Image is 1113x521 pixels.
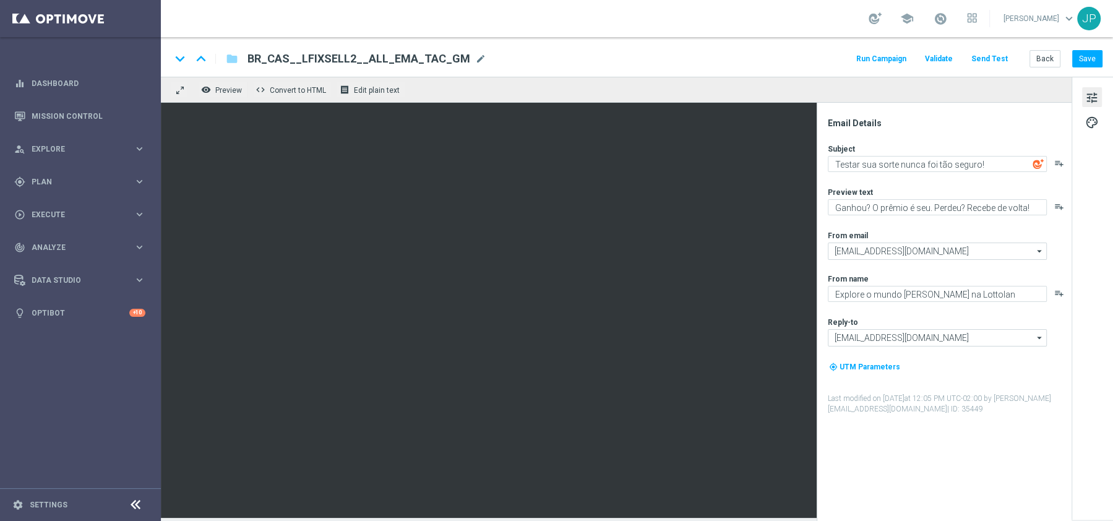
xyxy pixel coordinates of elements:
[134,209,145,220] i: keyboard_arrow_right
[14,210,146,220] button: play_circle_outline Execute keyboard_arrow_right
[12,499,24,510] i: settings
[1034,243,1046,259] i: arrow_drop_down
[171,50,189,68] i: keyboard_arrow_down
[828,394,1070,415] label: Last modified on [DATE] at 12:05 PM UTC-02:00 by [PERSON_NAME][EMAIL_ADDRESS][DOMAIN_NAME]
[14,308,146,318] button: lightbulb Optibot +10
[134,143,145,155] i: keyboard_arrow_right
[969,51,1010,67] button: Send Test
[1082,112,1102,132] button: palette
[134,274,145,286] i: keyboard_arrow_right
[134,176,145,187] i: keyboard_arrow_right
[828,360,901,374] button: my_location UTM Parameters
[14,242,134,253] div: Analyze
[900,12,914,25] span: school
[14,242,25,253] i: track_changes
[14,209,25,220] i: play_circle_outline
[198,82,247,98] button: remove_red_eye Preview
[14,176,25,187] i: gps_fixed
[828,329,1047,347] input: Select
[225,49,239,69] button: folder
[201,85,211,95] i: remove_red_eye
[14,177,146,187] button: gps_fixed Plan keyboard_arrow_right
[1062,12,1076,25] span: keyboard_arrow_down
[32,145,134,153] span: Explore
[1034,330,1046,346] i: arrow_drop_down
[1029,50,1060,67] button: Back
[1002,9,1077,28] a: [PERSON_NAME]keyboard_arrow_down
[923,51,955,67] button: Validate
[1054,158,1064,168] button: playlist_add
[1085,114,1099,131] span: palette
[1082,87,1102,107] button: tune
[828,274,869,284] label: From name
[925,54,953,63] span: Validate
[226,51,238,66] i: folder
[828,317,858,327] label: Reply-to
[247,51,470,66] span: BR_CAS__LFIXSELL2__ALL_EMA_TAC_GM
[270,86,326,95] span: Convert to HTML
[14,78,25,89] i: equalizer
[32,296,129,329] a: Optibot
[337,82,405,98] button: receipt Edit plain text
[828,118,1070,129] div: Email Details
[14,144,25,155] i: person_search
[14,308,25,319] i: lightbulb
[14,275,146,285] button: Data Studio keyboard_arrow_right
[1033,158,1044,170] img: optiGenie.svg
[14,209,134,220] div: Execute
[14,144,134,155] div: Explore
[14,296,145,329] div: Optibot
[14,243,146,252] button: track_changes Analyze keyboard_arrow_right
[14,67,145,100] div: Dashboard
[14,144,146,154] button: person_search Explore keyboard_arrow_right
[14,111,146,121] button: Mission Control
[14,275,134,286] div: Data Studio
[30,501,67,509] a: Settings
[14,100,145,132] div: Mission Control
[129,309,145,317] div: +10
[340,85,350,95] i: receipt
[1054,288,1064,298] button: playlist_add
[840,363,900,371] span: UTM Parameters
[252,82,332,98] button: code Convert to HTML
[828,231,868,241] label: From email
[854,51,908,67] button: Run Campaign
[32,244,134,251] span: Analyze
[828,144,855,154] label: Subject
[14,176,134,187] div: Plan
[1085,90,1099,106] span: tune
[1054,202,1064,212] button: playlist_add
[828,243,1047,260] input: Select
[134,241,145,253] i: keyboard_arrow_right
[828,187,873,197] label: Preview text
[1077,7,1101,30] div: JP
[829,363,838,371] i: my_location
[1072,50,1102,67] button: Save
[354,86,400,95] span: Edit plain text
[947,405,983,413] span: | ID: 35449
[32,178,134,186] span: Plan
[32,277,134,284] span: Data Studio
[215,86,242,95] span: Preview
[32,211,134,218] span: Execute
[475,53,486,64] span: mode_edit
[32,67,145,100] a: Dashboard
[192,50,210,68] i: keyboard_arrow_up
[256,85,265,95] span: code
[14,79,146,88] button: equalizer Dashboard
[32,100,145,132] a: Mission Control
